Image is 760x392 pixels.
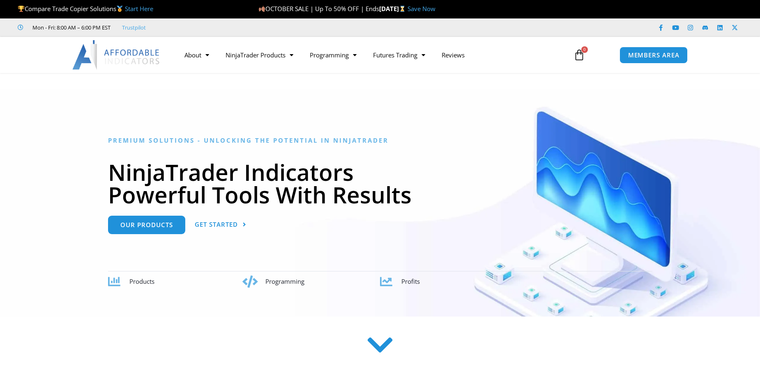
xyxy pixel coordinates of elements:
[259,6,265,12] img: 🍂
[176,46,564,64] nav: Menu
[195,216,246,234] a: Get Started
[581,46,588,53] span: 0
[129,277,154,285] span: Products
[108,137,652,144] h6: Premium Solutions - Unlocking the Potential in NinjaTrader
[620,47,688,64] a: MEMBERS AREA
[117,6,123,12] img: 🥇
[433,46,473,64] a: Reviews
[561,43,597,67] a: 0
[379,5,408,13] strong: [DATE]
[265,277,304,285] span: Programming
[122,23,146,32] a: Trustpilot
[399,6,405,12] img: ⌛
[72,40,161,70] img: LogoAI | Affordable Indicators – NinjaTrader
[401,277,420,285] span: Profits
[18,5,153,13] span: Compare Trade Copier Solutions
[30,23,111,32] span: Mon - Fri: 8:00 AM – 6:00 PM EST
[18,6,24,12] img: 🏆
[176,46,217,64] a: About
[217,46,302,64] a: NinjaTrader Products
[628,52,679,58] span: MEMBERS AREA
[125,5,153,13] a: Start Here
[195,221,238,228] span: Get Started
[258,5,379,13] span: OCTOBER SALE | Up To 50% OFF | Ends
[408,5,435,13] a: Save Now
[302,46,365,64] a: Programming
[108,161,652,206] h1: NinjaTrader Indicators Powerful Tools With Results
[120,222,173,228] span: Our Products
[365,46,433,64] a: Futures Trading
[108,216,185,234] a: Our Products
